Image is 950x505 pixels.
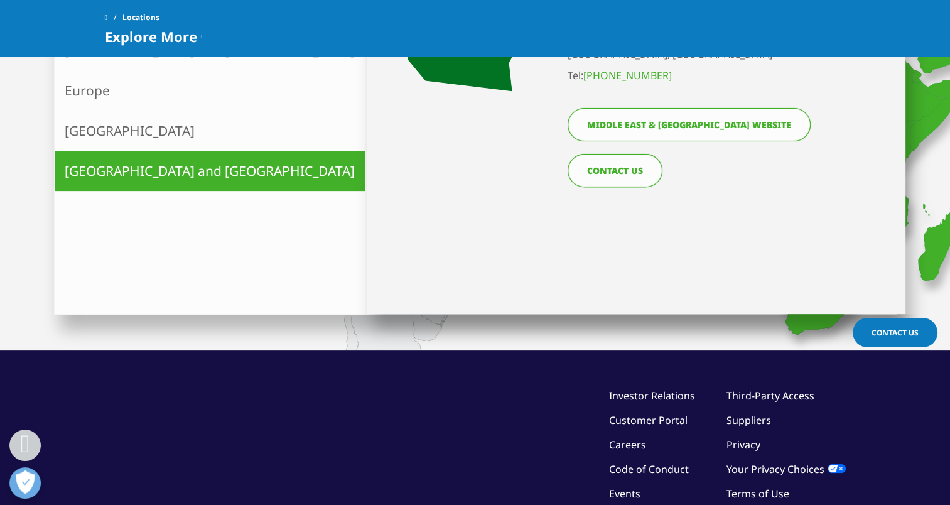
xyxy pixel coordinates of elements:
[105,29,197,44] span: Explore More
[853,318,937,347] a: Contact Us
[609,462,689,476] a: Code of Conduct
[726,389,814,403] a: Third-Party Access
[583,68,672,82] a: [PHONE_NUMBER]
[55,70,365,111] a: Europe
[726,438,760,452] a: Privacy
[568,68,817,83] li: Tel:
[726,462,846,476] a: Your Privacy Choices
[609,389,695,403] a: Investor Relations
[726,487,789,501] a: Terms of Use
[122,6,159,29] span: Locations
[872,327,919,338] span: Contact Us
[726,413,771,427] a: Suppliers
[55,111,365,151] a: [GEOGRAPHIC_DATA]
[609,438,646,452] a: Careers
[609,487,640,501] a: Events
[9,467,41,499] button: Open Preferences
[55,151,365,191] a: [GEOGRAPHIC_DATA] and [GEOGRAPHIC_DATA]
[609,413,688,427] a: Customer Portal
[568,108,811,141] a: Middle East & [GEOGRAPHIC_DATA] website
[568,154,662,187] a: CONTACT US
